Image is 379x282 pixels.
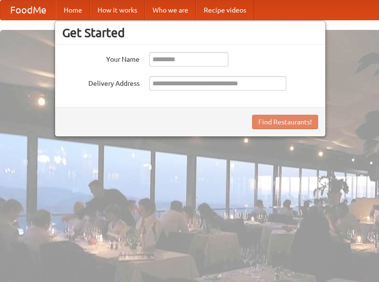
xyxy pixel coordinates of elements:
[90,0,145,20] a: How it works
[62,52,140,64] label: Your Name
[56,0,90,20] a: Home
[145,0,196,20] a: Who we are
[62,76,140,88] label: Delivery Address
[252,115,318,129] button: Find Restaurants!
[62,26,318,40] h3: Get Started
[0,0,56,20] a: FoodMe
[196,0,254,20] a: Recipe videos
